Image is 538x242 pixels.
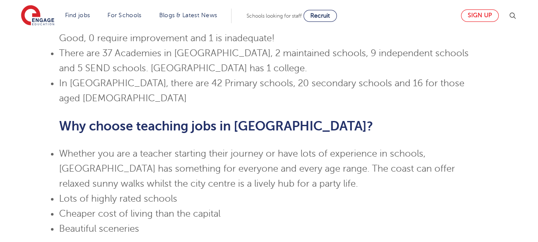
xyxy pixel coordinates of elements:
[247,13,302,19] span: Schools looking for staff
[59,18,473,43] span: Out of the 53 registered schools in [GEOGRAPHIC_DATA], 10 are rated Outstanding, 30 are rated Goo...
[303,10,337,22] a: Recruit
[59,148,455,189] span: Whether you are a teacher starting their journey or have lots of experience in schools, [GEOGRAPH...
[59,48,469,73] span: There are 37 Academies in [GEOGRAPHIC_DATA], 2 maintained schools, 9 independent schools and 5 SE...
[59,78,464,103] span: In [GEOGRAPHIC_DATA], there are 42 Primary schools, 20 secondary schools and 16 for those aged [D...
[310,12,330,19] span: Recruit
[59,194,177,204] span: Lots of highly rated schools
[59,224,139,234] span: Beautiful sceneries
[59,119,373,133] b: Why choose teaching jobs in [GEOGRAPHIC_DATA]?
[461,9,499,22] a: Sign up
[59,209,220,219] span: Cheaper cost of living than the capital
[21,5,54,27] img: Engage Education
[159,12,217,18] a: Blogs & Latest News
[107,12,141,18] a: For Schools
[65,12,90,18] a: Find jobs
